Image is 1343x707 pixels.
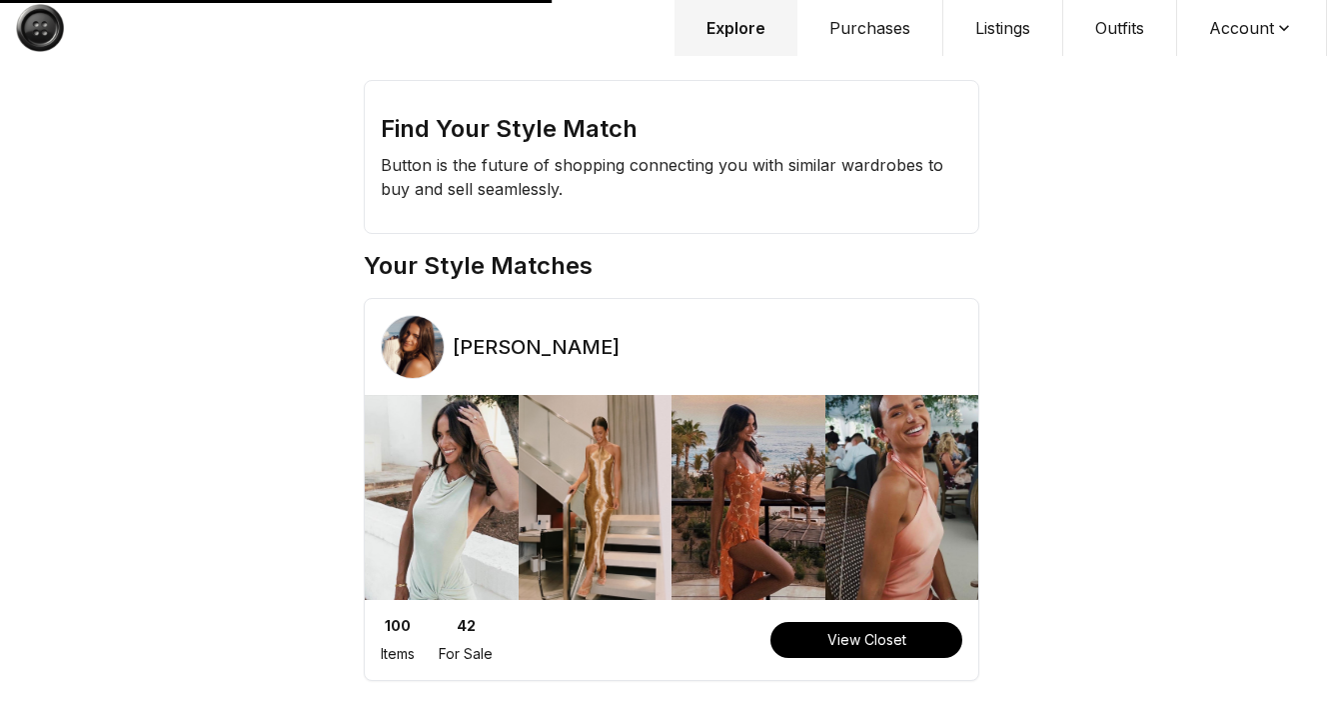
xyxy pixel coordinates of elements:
[453,333,620,361] h3: [PERSON_NAME]
[381,145,962,201] div: Button is the future of shopping connecting you with similar wardrobes to buy and sell seamlessly.
[671,395,825,600] img: Top Outfit
[825,395,979,600] img: Top Outfit
[382,316,444,378] img: Profile Picture
[365,395,519,600] img: Top Outfit
[770,622,962,658] button: View Closet
[457,616,476,636] div: 42
[381,113,962,145] h2: Find Your Style Match
[364,298,979,681] a: Profile Picture[PERSON_NAME]Top OutfitTop OutfitTop OutfitTop Outfit100Items42For SaleView Closet
[16,4,64,52] img: Button Logo
[364,250,979,282] h2: Your Style Matches
[381,644,415,664] div: Items
[439,644,493,664] div: For Sale
[385,616,411,636] div: 100
[519,395,672,600] img: Top Outfit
